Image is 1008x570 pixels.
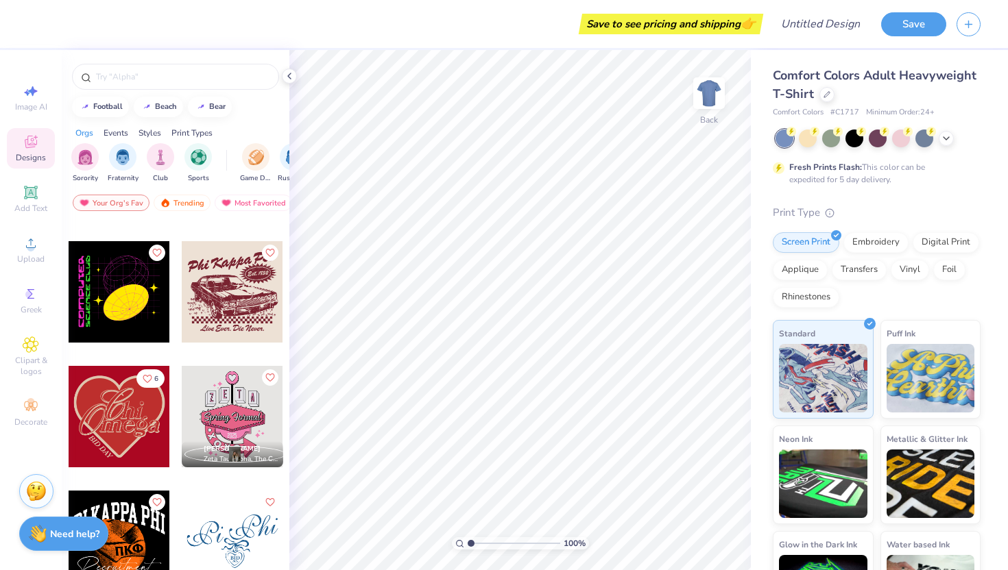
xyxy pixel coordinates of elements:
[154,195,211,211] div: Trending
[887,344,975,412] img: Puff Ink
[262,494,278,510] button: Like
[204,444,261,454] span: [PERSON_NAME]
[221,198,232,208] img: most_fav.gif
[209,103,226,110] div: bear
[262,369,278,386] button: Like
[188,173,209,184] span: Sports
[779,449,867,518] img: Neon Ink
[789,162,862,173] strong: Fresh Prints Flash:
[564,537,586,549] span: 100 %
[14,203,47,214] span: Add Text
[171,127,213,139] div: Print Types
[115,149,130,165] img: Fraternity Image
[830,107,859,119] span: # C1717
[136,369,165,388] button: Like
[240,143,272,184] button: filter button
[204,454,278,464] span: Zeta Tau Alpha, The College of [US_STATE]
[779,537,857,552] span: Glow in the Dark Ink
[139,127,161,139] div: Styles
[773,107,824,119] span: Comfort Colors
[866,107,935,119] span: Minimum Order: 24 +
[95,70,270,84] input: Try "Alpha"
[155,103,177,110] div: beach
[933,260,965,280] div: Foil
[240,173,272,184] span: Game Day
[773,67,976,102] span: Comfort Colors Adult Heavyweight T-Shirt
[188,97,232,117] button: bear
[881,12,946,36] button: Save
[184,143,212,184] button: filter button
[887,432,968,446] span: Metallic & Glitter Ink
[773,260,828,280] div: Applique
[108,173,139,184] span: Fraternity
[891,260,929,280] div: Vinyl
[7,355,55,377] span: Clipart & logos
[154,375,158,382] span: 6
[16,152,46,163] span: Designs
[773,205,981,221] div: Print Type
[770,10,871,38] input: Untitled Design
[278,143,309,184] button: filter button
[773,232,839,253] div: Screen Print
[134,97,183,117] button: beach
[741,15,756,32] span: 👉
[278,173,309,184] span: Rush & Bid
[147,143,174,184] button: filter button
[240,143,272,184] div: filter for Game Day
[832,260,887,280] div: Transfers
[21,304,42,315] span: Greek
[262,245,278,261] button: Like
[887,326,915,340] span: Puff Ink
[153,149,168,165] img: Club Image
[160,198,171,208] img: trending.gif
[700,114,718,126] div: Back
[79,198,90,208] img: most_fav.gif
[147,143,174,184] div: filter for Club
[17,253,45,264] span: Upload
[278,143,309,184] div: filter for Rush & Bid
[141,103,152,111] img: trend_line.gif
[582,14,760,34] div: Save to see pricing and shipping
[215,195,292,211] div: Most Favorited
[789,161,958,186] div: This color can be expedited for 5 day delivery.
[191,149,206,165] img: Sports Image
[773,287,839,308] div: Rhinestones
[14,417,47,427] span: Decorate
[843,232,909,253] div: Embroidery
[77,149,93,165] img: Sorority Image
[153,173,168,184] span: Club
[80,103,91,111] img: trend_line.gif
[887,449,975,518] img: Metallic & Glitter Ink
[93,103,123,110] div: football
[913,232,979,253] div: Digital Print
[73,195,149,211] div: Your Org's Fav
[887,537,950,552] span: Water based Ink
[779,432,813,446] span: Neon Ink
[286,149,302,165] img: Rush & Bid Image
[149,245,165,261] button: Like
[695,79,723,107] img: Back
[195,103,206,111] img: trend_line.gif
[248,149,264,165] img: Game Day Image
[779,344,867,412] img: Standard
[71,143,99,184] button: filter button
[50,528,99,541] strong: Need help?
[149,494,165,510] button: Like
[71,143,99,184] div: filter for Sorority
[184,143,212,184] div: filter for Sports
[75,127,93,139] div: Orgs
[108,143,139,184] div: filter for Fraternity
[779,326,815,340] span: Standard
[15,101,47,112] span: Image AI
[108,143,139,184] button: filter button
[72,97,129,117] button: football
[104,127,128,139] div: Events
[73,173,98,184] span: Sorority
